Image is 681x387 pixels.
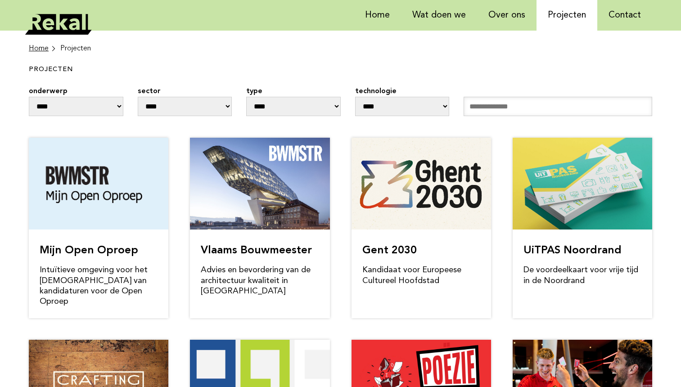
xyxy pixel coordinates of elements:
[362,245,417,256] a: Gent 2030
[523,245,622,256] a: UiTPAS Noordrand
[60,43,91,54] li: Projecten
[29,43,49,54] span: Home
[246,86,341,97] label: type
[29,66,397,74] h1: projecten
[355,86,450,97] label: technologie
[201,245,312,256] a: Vlaams Bouwmeester
[29,43,57,54] a: Home
[40,245,138,256] a: Mijn Open Oproep
[29,86,123,97] label: onderwerp
[138,86,232,97] label: sector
